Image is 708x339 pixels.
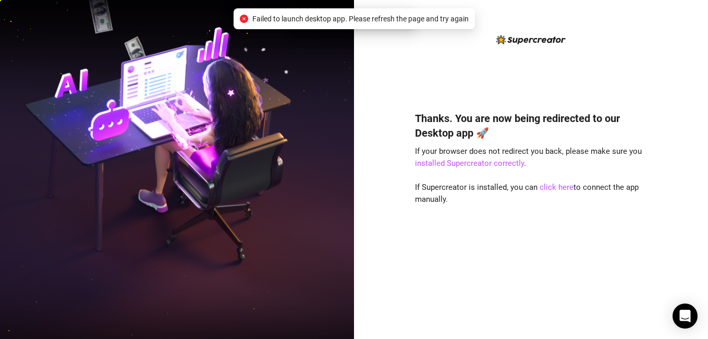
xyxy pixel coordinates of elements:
[415,183,639,204] span: If Supercreator is installed, you can to connect the app manually.
[240,15,248,23] span: close-circle
[415,159,524,168] a: installed Supercreator correctly
[673,304,698,329] div: Open Intercom Messenger
[540,183,573,192] a: click here
[496,35,566,44] img: logo-BBDzfeDw.svg
[252,13,469,25] span: Failed to launch desktop app. Please refresh the page and try again
[415,111,648,140] h4: Thanks. You are now being redirected to our Desktop app 🚀
[415,147,642,168] span: If your browser does not redirect you back, please make sure you .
